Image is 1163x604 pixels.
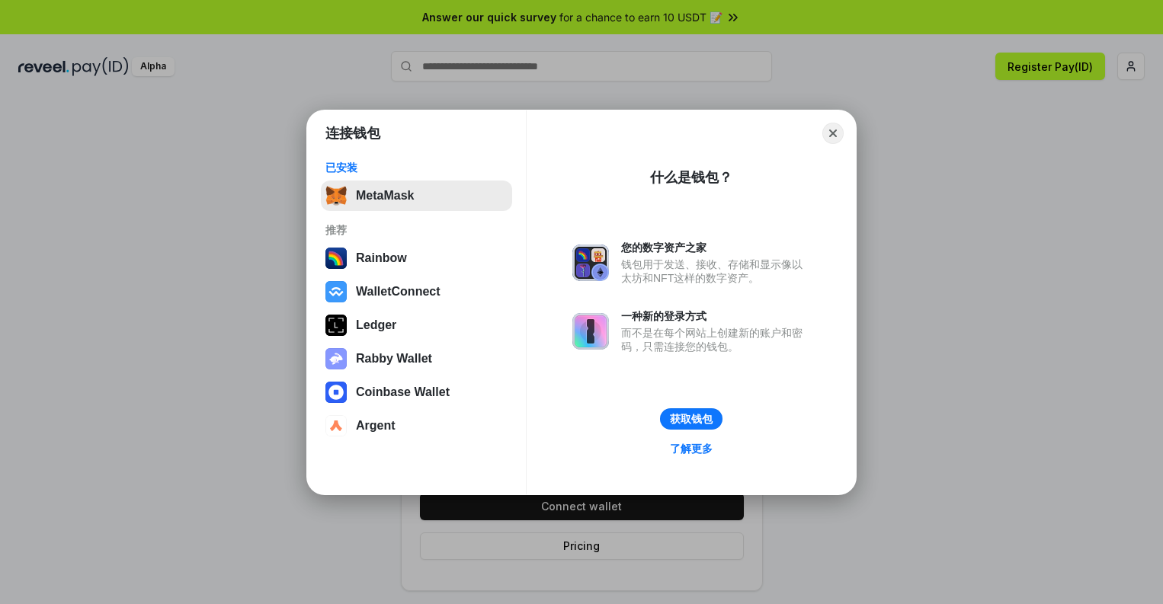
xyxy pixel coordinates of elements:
button: MetaMask [321,181,512,211]
button: WalletConnect [321,276,512,307]
img: svg+xml,%3Csvg%20width%3D%2228%22%20height%3D%2228%22%20viewBox%3D%220%200%2028%2028%22%20fill%3D... [325,281,347,302]
div: 您的数字资产之家 [621,241,810,254]
div: Rabby Wallet [356,352,432,366]
img: svg+xml,%3Csvg%20fill%3D%22none%22%20height%3D%2233%22%20viewBox%3D%220%200%2035%2033%22%20width%... [325,185,347,206]
h1: 连接钱包 [325,124,380,142]
img: svg+xml,%3Csvg%20width%3D%22120%22%20height%3D%22120%22%20viewBox%3D%220%200%20120%20120%22%20fil... [325,248,347,269]
button: Rabby Wallet [321,344,512,374]
div: Ledger [356,318,396,332]
button: Close [822,123,844,144]
img: svg+xml,%3Csvg%20width%3D%2228%22%20height%3D%2228%22%20viewBox%3D%220%200%2028%2028%22%20fill%3D... [325,415,347,436]
div: Rainbow [356,251,407,265]
img: svg+xml,%3Csvg%20xmlns%3D%22http%3A%2F%2Fwww.w3.org%2F2000%2Fsvg%22%20fill%3D%22none%22%20viewBox... [572,313,609,350]
button: Argent [321,411,512,441]
div: 而不是在每个网站上创建新的账户和密码，只需连接您的钱包。 [621,326,810,353]
div: 了解更多 [670,442,713,455]
img: svg+xml,%3Csvg%20xmlns%3D%22http%3A%2F%2Fwww.w3.org%2F2000%2Fsvg%22%20width%3D%2228%22%20height%3... [325,315,347,336]
div: Argent [356,419,396,433]
div: 什么是钱包？ [650,168,732,187]
button: 获取钱包 [660,408,722,430]
div: 一种新的登录方式 [621,309,810,323]
div: Coinbase Wallet [356,385,450,399]
img: svg+xml,%3Csvg%20xmlns%3D%22http%3A%2F%2Fwww.w3.org%2F2000%2Fsvg%22%20fill%3D%22none%22%20viewBox... [572,244,609,281]
div: MetaMask [356,189,414,203]
button: Ledger [321,310,512,340]
button: Rainbow [321,243,512,273]
img: svg+xml,%3Csvg%20xmlns%3D%22http%3A%2F%2Fwww.w3.org%2F2000%2Fsvg%22%20fill%3D%22none%22%20viewBox... [325,348,347,369]
a: 了解更多 [661,439,722,459]
div: 获取钱包 [670,412,713,426]
button: Coinbase Wallet [321,377,512,407]
img: svg+xml,%3Csvg%20width%3D%2228%22%20height%3D%2228%22%20viewBox%3D%220%200%2028%2028%22%20fill%3D... [325,382,347,403]
div: 推荐 [325,223,508,237]
div: WalletConnect [356,285,441,299]
div: 已安装 [325,161,508,174]
div: 钱包用于发送、接收、存储和显示像以太坊和NFT这样的数字资产。 [621,257,810,285]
